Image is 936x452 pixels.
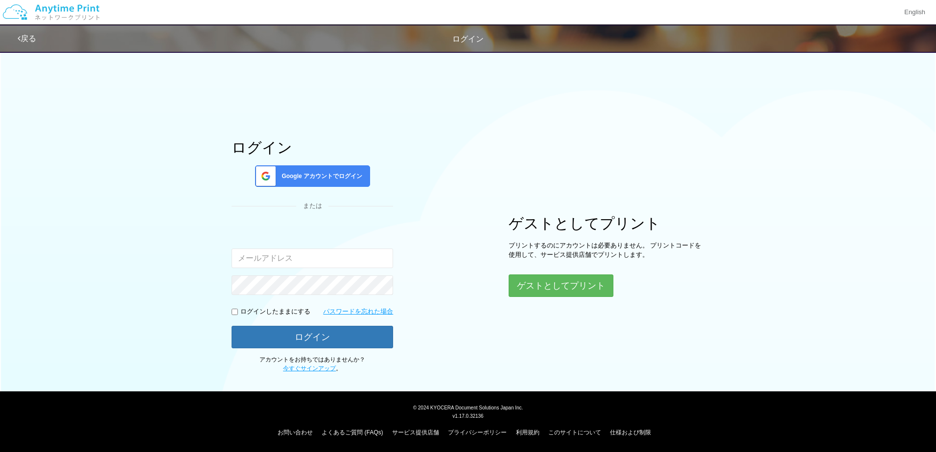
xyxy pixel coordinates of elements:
[509,215,704,231] h1: ゲストとしてプリント
[548,429,601,436] a: このサイトについて
[509,274,613,297] button: ゲストとしてプリント
[232,139,393,156] h1: ログイン
[240,307,310,316] p: ログインしたままにする
[509,241,704,259] p: プリントするのにアカウントは必要ありません。 プリントコードを使用して、サービス提供店舗でプリントします。
[232,326,393,348] button: ログイン
[232,249,393,268] input: メールアドレス
[322,429,383,436] a: よくあるご質問 (FAQs)
[323,307,393,316] a: パスワードを忘れた場合
[232,356,393,372] p: アカウントをお持ちではありませんか？
[392,429,439,436] a: サービス提供店舗
[18,34,36,43] a: 戻る
[448,429,507,436] a: プライバシーポリシー
[283,365,336,372] a: 今すぐサインアップ
[278,429,313,436] a: お問い合わせ
[452,35,484,43] span: ログイン
[516,429,539,436] a: 利用規約
[283,365,342,372] span: 。
[232,202,393,211] div: または
[413,404,523,410] span: © 2024 KYOCERA Document Solutions Japan Inc.
[452,413,483,419] span: v1.17.0.32136
[610,429,651,436] a: 仕様および制限
[278,172,362,181] span: Google アカウントでログイン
